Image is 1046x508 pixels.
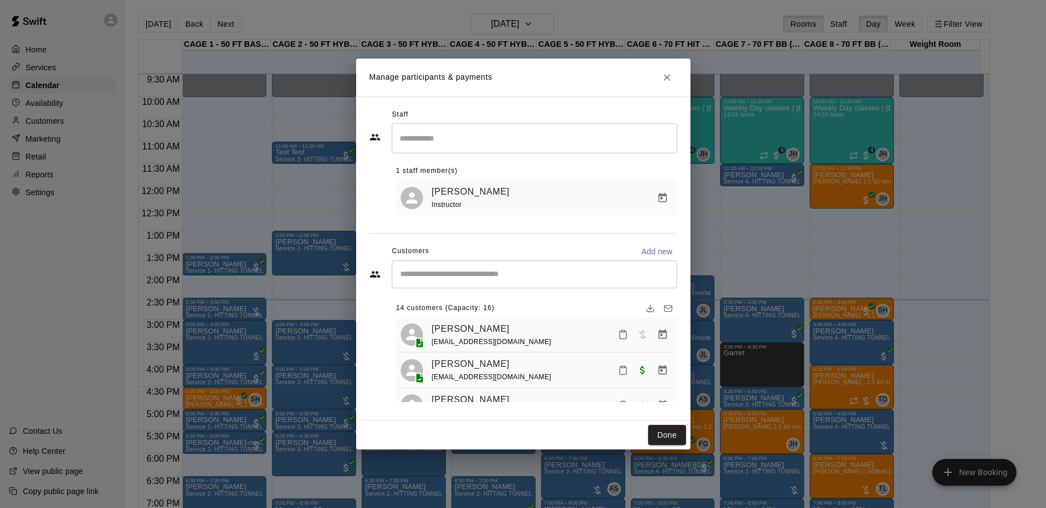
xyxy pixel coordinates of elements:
p: Add new [641,246,673,257]
div: Declan Roche [401,394,423,417]
button: Manage bookings & payment [653,188,673,208]
span: 1 staff member(s) [396,162,458,180]
button: Done [648,425,685,446]
div: Start typing to search customers... [392,260,677,288]
span: Waived payment [633,365,653,374]
span: Staff [392,106,408,124]
a: [PERSON_NAME] [432,322,510,336]
div: Search staff [392,123,677,153]
button: Mark attendance [614,361,633,380]
button: Email participants [659,299,677,317]
button: Add new [637,243,677,260]
button: Manage bookings & payment [653,325,673,345]
button: Close [657,67,677,88]
button: Mark attendance [614,396,633,415]
span: [EMAIL_ADDRESS][DOMAIN_NAME] [432,373,552,381]
a: [PERSON_NAME] [432,185,510,199]
span: Has not paid [633,400,653,409]
span: Has not paid [633,329,653,338]
svg: Staff [369,132,381,143]
div: Dawson Fackrell [401,359,423,381]
button: Mark attendance [614,325,633,344]
span: Instructor [432,201,462,209]
a: [PERSON_NAME] [432,357,510,371]
span: 14 customers (Capacity: 16) [396,299,495,317]
button: Manage bookings & payment [653,395,673,415]
svg: Customers [369,269,381,280]
a: [PERSON_NAME] [432,393,510,407]
p: Manage participants & payments [369,71,493,83]
span: Customers [392,243,429,260]
div: John Havird [401,187,423,209]
button: Download list [641,299,659,317]
button: Manage bookings & payment [653,360,673,380]
div: Adam Bueno [401,323,423,346]
span: [EMAIL_ADDRESS][DOMAIN_NAME] [432,338,552,346]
